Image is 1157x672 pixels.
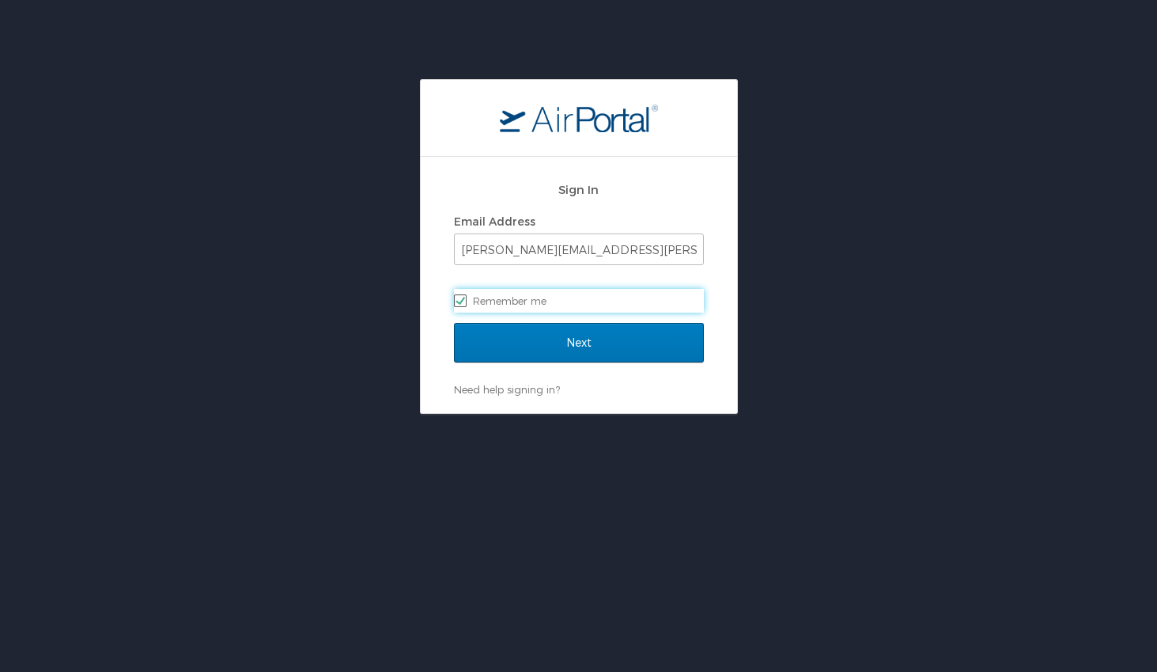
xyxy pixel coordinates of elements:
[454,215,535,228] label: Email Address
[454,180,704,199] h2: Sign In
[454,289,704,313] label: Remember me
[454,323,704,363] input: Next
[500,104,658,132] img: logo
[454,383,560,396] a: Need help signing in?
